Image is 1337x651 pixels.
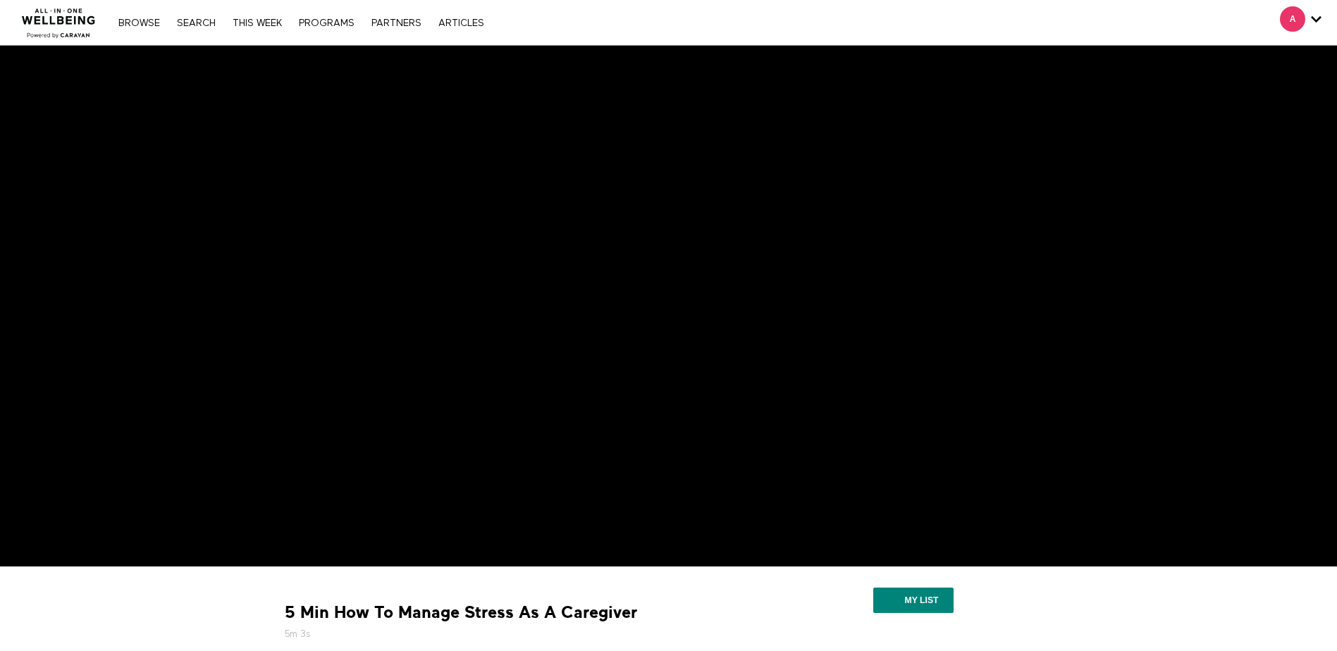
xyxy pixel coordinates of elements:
[873,588,953,613] button: My list
[285,602,637,624] strong: 5 Min How To Manage Stress As A Caregiver
[170,18,223,28] a: Search
[111,15,491,30] nav: Primary
[285,627,757,641] h5: 5m 3s
[292,18,362,28] a: PROGRAMS
[111,18,167,28] a: Browse
[226,18,289,28] a: THIS WEEK
[364,18,429,28] a: PARTNERS
[431,18,491,28] a: ARTICLES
